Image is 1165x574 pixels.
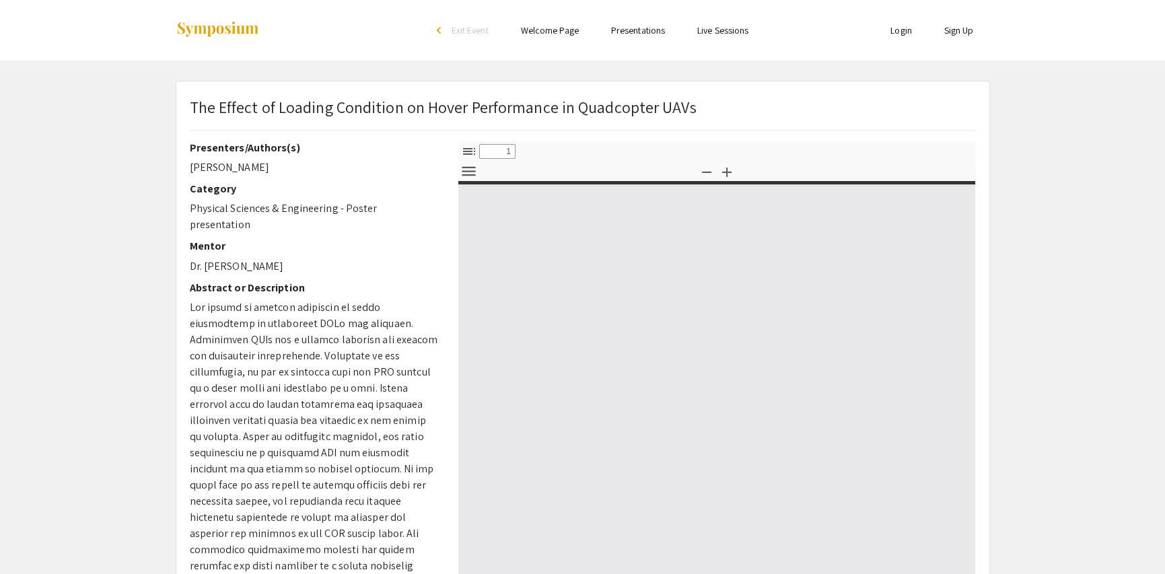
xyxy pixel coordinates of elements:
[611,24,665,36] a: Presentations
[521,24,579,36] a: Welcome Page
[458,162,481,181] button: Tools
[944,24,974,36] a: Sign Up
[190,182,438,195] h2: Category
[190,201,438,233] p: Physical Sciences & Engineering - Poster presentation
[190,141,438,154] h2: Presenters/Authors(s)
[479,144,516,159] input: Page
[458,141,481,161] button: Toggle Sidebar
[437,26,445,34] div: arrow_back_ios
[176,21,260,39] img: Symposium by ForagerOne
[452,24,489,36] span: Exit Event
[190,95,697,119] p: The Effect of Loading Condition on Hover Performance in Quadcopter UAVs
[695,162,718,181] button: Zoom Out
[190,240,438,252] h2: Mentor
[890,24,912,36] a: Login
[697,24,748,36] a: Live Sessions
[190,281,438,294] h2: Abstract or Description
[1108,513,1155,564] iframe: Chat
[190,258,438,275] p: Dr. [PERSON_NAME]
[190,159,438,176] p: [PERSON_NAME]
[715,162,738,181] button: Zoom In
